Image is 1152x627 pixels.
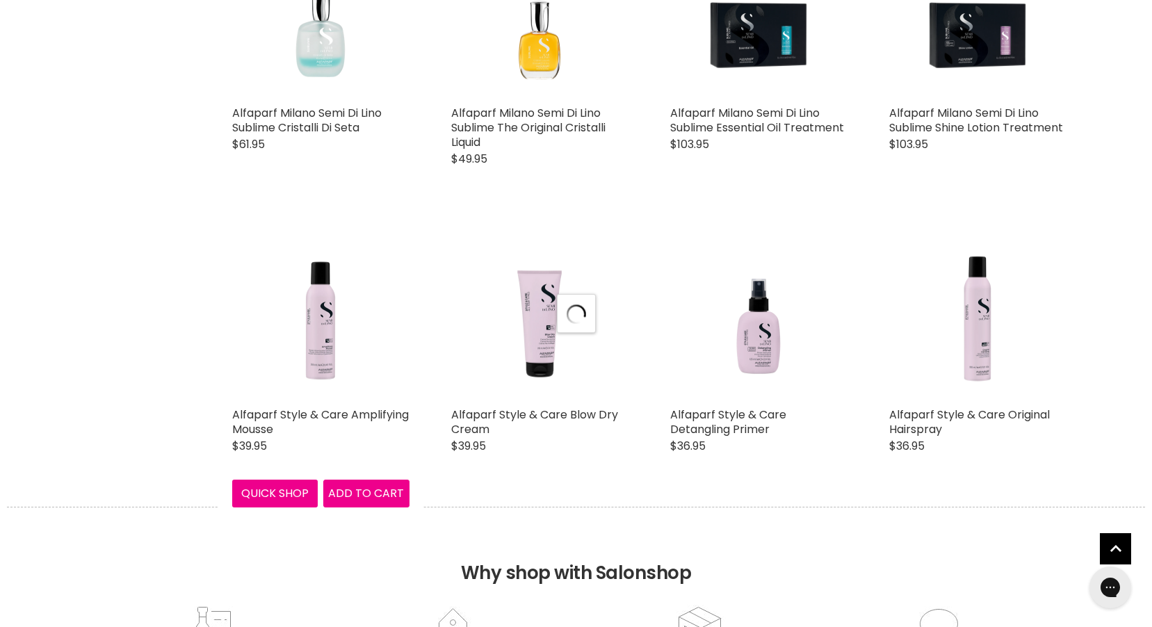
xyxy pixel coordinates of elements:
[232,223,409,400] img: Alfaparf Style & Care Amplifying Mousse
[1100,533,1131,564] a: Back to top
[7,507,1145,605] h2: Why shop with Salonshop
[889,407,1050,437] a: Alfaparf Style & Care Original Hairspray
[328,485,404,501] span: Add to cart
[451,438,486,454] span: $39.95
[451,223,628,400] img: Alfaparf Style & Care Blow Dry Cream
[451,223,628,400] a: Alfaparf Style & Care Blow Dry Cream Alfaparf Style & Care Blow Dry Cream
[670,105,844,136] a: Alfaparf Milano Semi Di Lino Sublime Essential Oil Treatment
[1082,562,1138,613] iframe: Gorgias live chat messenger
[889,223,1066,400] a: Alfaparf Style & Care Original Hairspray Alfaparf Style & Care Original Hairspray
[889,438,925,454] span: $36.95
[670,438,706,454] span: $36.95
[1100,533,1131,569] span: Back to top
[889,105,1063,136] a: Alfaparf Milano Semi Di Lino Sublime Shine Lotion Treatment
[232,136,265,152] span: $61.95
[451,407,618,437] a: Alfaparf Style & Care Blow Dry Cream
[232,438,267,454] span: $39.95
[232,105,382,136] a: Alfaparf Milano Semi Di Lino Sublime Cristalli Di Seta
[670,407,786,437] a: Alfaparf Style & Care Detangling Primer
[323,480,409,507] button: Add to cart
[889,223,1066,400] img: Alfaparf Style & Care Original Hairspray
[670,223,847,400] a: Alfaparf Style & Care Detangling Primer Alfaparf Style & Care Detangling Primer
[451,151,487,167] span: $49.95
[232,480,318,507] button: Quick shop
[670,136,709,152] span: $103.95
[232,407,409,437] a: Alfaparf Style & Care Amplifying Mousse
[889,136,928,152] span: $103.95
[451,105,606,150] a: Alfaparf Milano Semi Di Lino Sublime The Original Cristalli Liquid
[670,223,847,400] img: Alfaparf Style & Care Detangling Primer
